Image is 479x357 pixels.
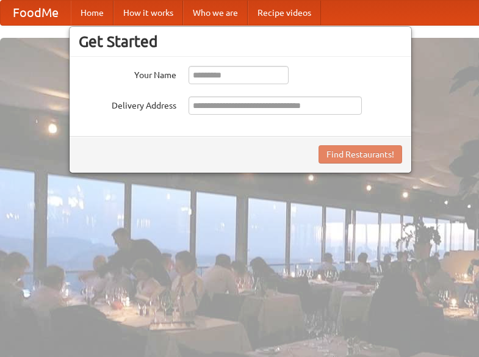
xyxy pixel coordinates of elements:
[71,1,113,25] a: Home
[319,145,402,164] button: Find Restaurants!
[113,1,183,25] a: How it works
[79,32,402,51] h3: Get Started
[79,96,176,112] label: Delivery Address
[248,1,321,25] a: Recipe videos
[79,66,176,81] label: Your Name
[1,1,71,25] a: FoodMe
[183,1,248,25] a: Who we are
